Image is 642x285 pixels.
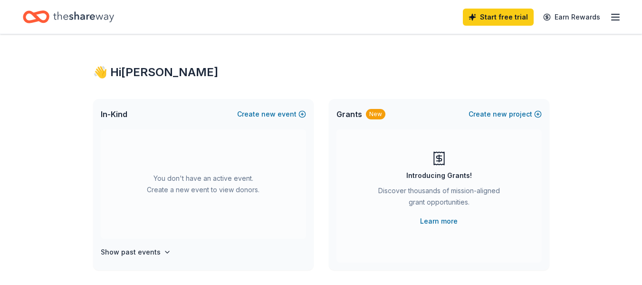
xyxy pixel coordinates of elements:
[261,108,276,120] span: new
[406,170,472,181] div: Introducing Grants!
[493,108,507,120] span: new
[237,108,306,120] button: Createnewevent
[469,108,542,120] button: Createnewproject
[93,65,549,80] div: 👋 Hi [PERSON_NAME]
[463,9,534,26] a: Start free trial
[101,129,306,239] div: You don't have an active event. Create a new event to view donors.
[420,216,458,227] a: Learn more
[374,185,504,212] div: Discover thousands of mission-aligned grant opportunities.
[366,109,385,119] div: New
[101,108,127,120] span: In-Kind
[23,6,114,28] a: Home
[336,108,362,120] span: Grants
[101,246,171,258] button: Show past events
[101,246,161,258] h4: Show past events
[537,9,606,26] a: Earn Rewards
